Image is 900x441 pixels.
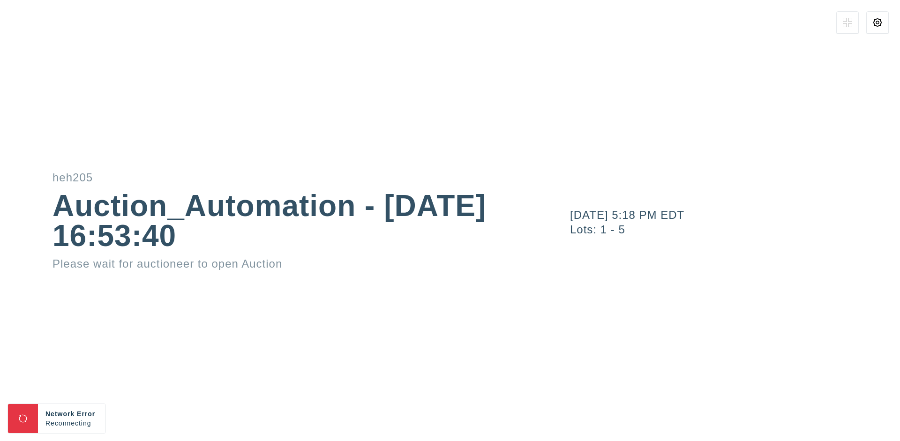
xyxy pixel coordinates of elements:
div: Lots: 1 - 5 [570,224,900,235]
div: Please wait for auctioneer to open Auction [52,258,487,269]
div: Network Error [45,409,98,419]
div: Auction_Automation - [DATE] 16:53:40 [52,191,487,251]
div: [DATE] 5:18 PM EDT [570,209,900,221]
div: Reconnecting [45,419,98,428]
div: heh205 [52,172,487,183]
